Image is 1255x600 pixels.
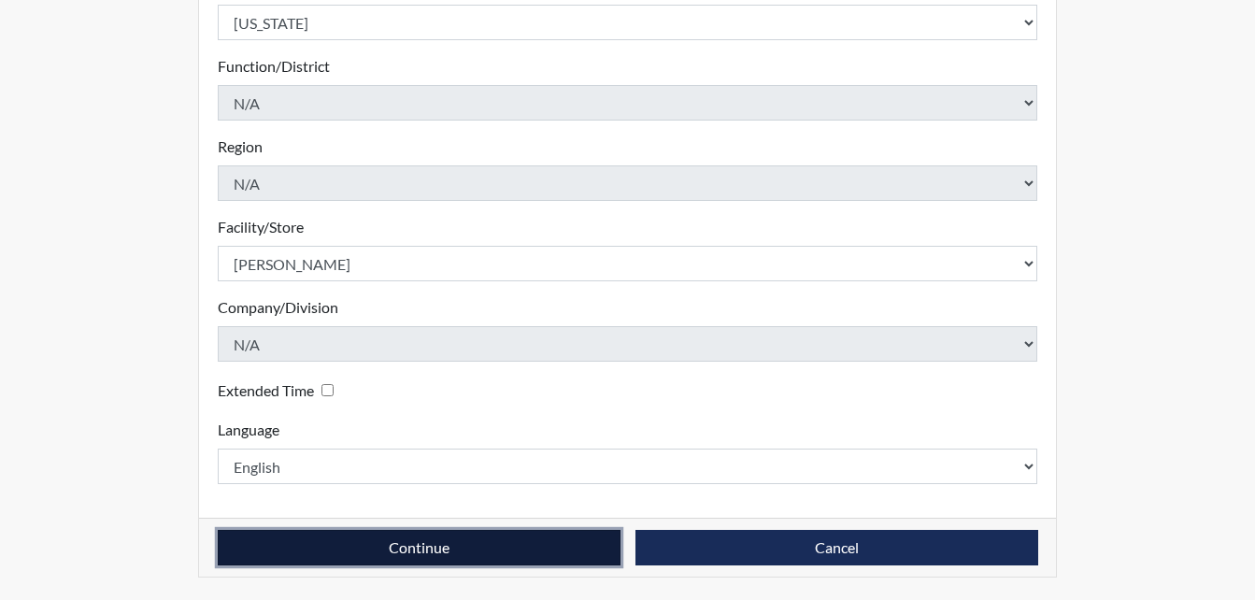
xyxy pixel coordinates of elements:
label: Facility/Store [218,216,304,238]
label: Region [218,136,263,158]
label: Company/Division [218,296,338,319]
button: Continue [218,530,620,565]
button: Cancel [635,530,1038,565]
div: Checking this box will provide the interviewee with an accomodation of extra time to answer each ... [218,377,341,404]
label: Function/District [218,55,330,78]
label: Language [218,419,279,441]
label: Extended Time [218,379,314,402]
